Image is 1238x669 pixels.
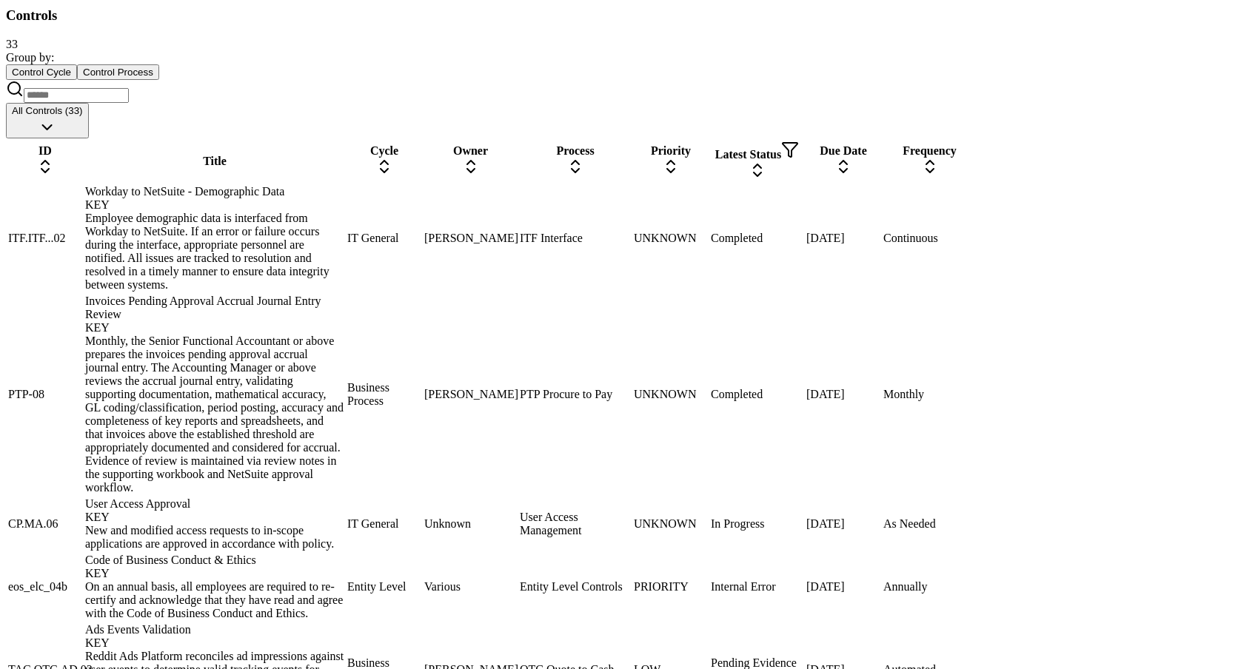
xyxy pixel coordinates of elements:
[424,517,517,531] div: Unknown
[347,144,421,158] div: Cycle
[85,295,344,334] div: Invoices Pending Approval Accrual Journal Entry Review
[806,144,880,158] div: Due Date
[883,294,977,495] td: Monthly
[85,185,344,212] div: Workday to NetSuite - Demographic Data
[883,497,977,551] td: As Needed
[6,64,77,80] button: Control Cycle
[85,334,344,494] div: Monthly, the Senior Functional Accountant or above prepares the invoices pending approval accrual...
[6,38,18,50] span: 33
[806,517,880,531] div: [DATE]
[8,388,82,401] div: PTP-08
[634,388,708,401] div: UNKNOWN
[634,580,708,594] div: PRIORITY
[424,388,517,401] div: [PERSON_NAME]
[883,553,977,621] td: Annually
[85,212,344,292] div: Employee demographic data is interfaced from Workday to NetSuite. If an error or failure occurs d...
[6,7,1232,24] h3: Controls
[711,388,803,401] div: Completed
[85,580,344,620] div: On an annual basis, all employees are required to re-certify and acknowledge that they have read ...
[806,388,880,401] div: [DATE]
[634,144,708,158] div: Priority
[85,524,344,551] div: New and modified access requests to in-scope applications are approved in accordance with policy.
[424,144,517,158] div: Owner
[77,64,159,80] button: Control Process
[711,141,803,161] div: Latest Status
[12,105,83,116] span: All Controls (33)
[347,184,422,292] td: IT General
[347,497,422,551] td: IT General
[85,497,344,524] div: User Access Approval
[634,517,708,531] div: UNKNOWN
[85,198,344,212] div: KEY
[883,184,977,292] td: Continuous
[520,232,631,245] div: ITF Interface
[85,567,344,580] div: KEY
[8,580,82,594] div: eos_elc_04b
[520,144,631,158] div: Process
[711,517,803,531] div: In Progress
[6,51,54,64] span: Group by:
[347,294,422,495] td: Business Process
[883,144,976,158] div: Frequency
[424,580,517,594] div: Various
[8,144,82,158] div: ID
[8,232,82,245] div: ITF.ITF...02
[85,511,344,524] div: KEY
[806,232,880,245] div: [DATE]
[8,517,82,531] div: CP.MA.06
[6,103,89,138] button: All Controls (33)
[711,580,803,594] div: Internal Error
[634,232,708,245] div: UNKNOWN
[85,554,344,580] div: Code of Business Conduct & Ethics
[85,636,344,650] div: KEY
[806,580,880,594] div: [DATE]
[520,580,631,594] div: Entity Level Controls
[424,232,517,245] div: [PERSON_NAME]
[347,553,422,621] td: Entity Level
[520,511,631,537] div: User Access Management
[85,623,344,650] div: Ads Events Validation
[711,232,803,245] div: Completed
[520,388,631,401] div: PTP Procure to Pay
[85,155,344,168] div: Title
[85,321,344,334] div: KEY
